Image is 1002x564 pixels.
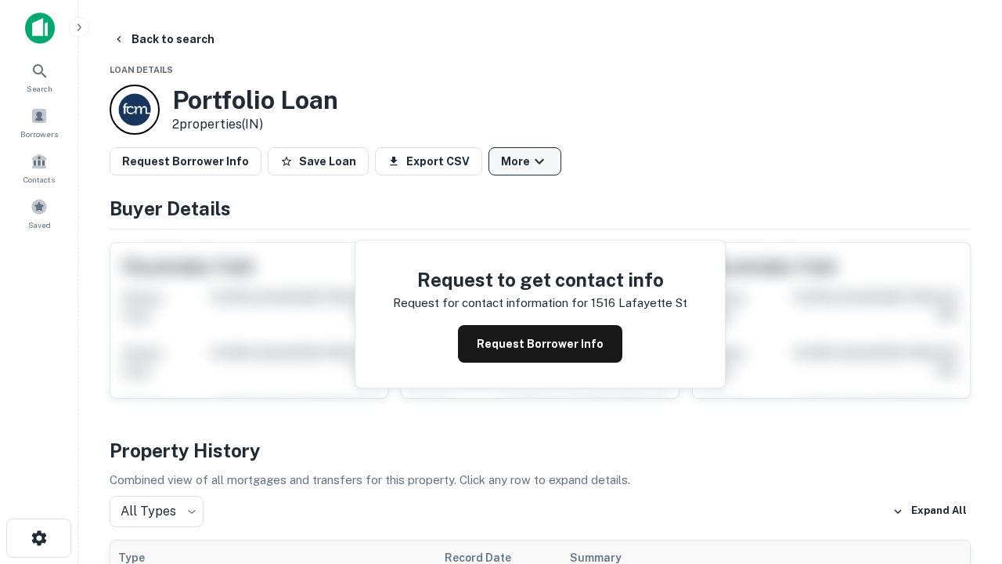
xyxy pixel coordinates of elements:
span: Search [27,82,52,95]
button: Request Borrower Info [458,325,622,363]
button: Request Borrower Info [110,147,261,175]
iframe: Chat Widget [924,439,1002,514]
a: Search [5,56,74,98]
h3: Portfolio Loan [172,85,338,115]
span: Loan Details [110,65,173,74]
a: Borrowers [5,101,74,143]
a: Contacts [5,146,74,189]
button: Back to search [106,25,221,53]
button: Expand All [888,500,971,523]
p: Combined view of all mortgages and transfers for this property. Click any row to expand details. [110,471,971,490]
h4: Buyer Details [110,194,971,222]
div: All Types [110,496,204,527]
span: Saved [28,219,51,231]
p: 2 properties (IN) [172,115,338,134]
span: Borrowers [20,128,58,140]
h4: Request to get contact info [393,266,687,294]
button: More [488,147,561,175]
h4: Property History [110,436,971,465]
a: Saved [5,192,74,234]
span: Contacts [23,173,55,186]
p: 1516 lafayette st [591,294,687,313]
img: capitalize-icon.png [25,13,55,44]
p: Request for contact information for [393,294,588,313]
button: Save Loan [268,147,369,175]
button: Export CSV [375,147,482,175]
